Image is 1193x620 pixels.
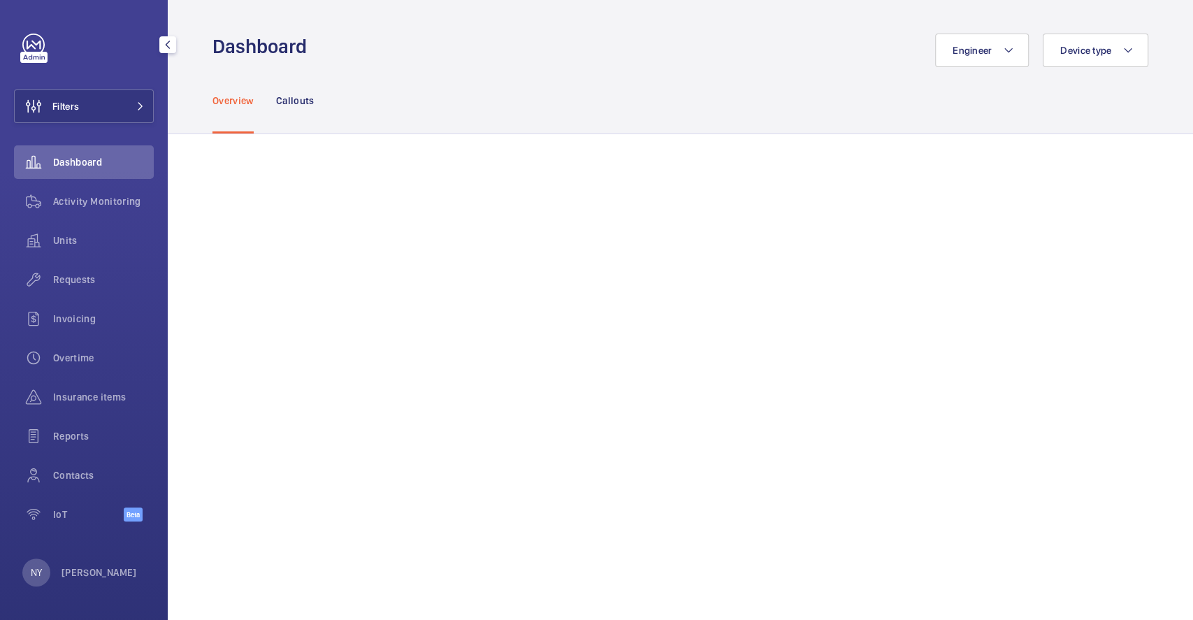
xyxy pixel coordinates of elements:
[276,94,314,108] p: Callouts
[53,390,154,404] span: Insurance items
[124,507,143,521] span: Beta
[212,94,254,108] p: Overview
[53,233,154,247] span: Units
[53,468,154,482] span: Contacts
[953,45,992,56] span: Engineer
[1043,34,1148,67] button: Device type
[53,312,154,326] span: Invoicing
[53,273,154,287] span: Requests
[935,34,1029,67] button: Engineer
[53,429,154,443] span: Reports
[62,565,137,579] p: [PERSON_NAME]
[53,351,154,365] span: Overtime
[53,507,124,521] span: IoT
[1060,45,1111,56] span: Device type
[212,34,315,59] h1: Dashboard
[53,155,154,169] span: Dashboard
[53,194,154,208] span: Activity Monitoring
[52,99,79,113] span: Filters
[14,89,154,123] button: Filters
[31,565,42,579] p: NY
